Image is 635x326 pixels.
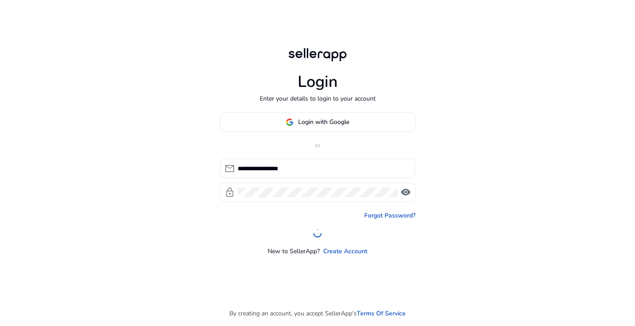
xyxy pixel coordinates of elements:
[400,187,411,198] span: visibility
[357,309,406,318] a: Terms Of Service
[224,163,235,174] span: mail
[268,247,320,256] p: New to SellerApp?
[364,211,415,220] a: Forgot Password?
[220,112,415,132] button: Login with Google
[323,247,367,256] a: Create Account
[220,141,415,150] p: or
[286,118,294,126] img: google-logo.svg
[298,72,338,91] h1: Login
[260,94,376,103] p: Enter your details to login to your account
[224,187,235,198] span: lock
[298,117,349,127] span: Login with Google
